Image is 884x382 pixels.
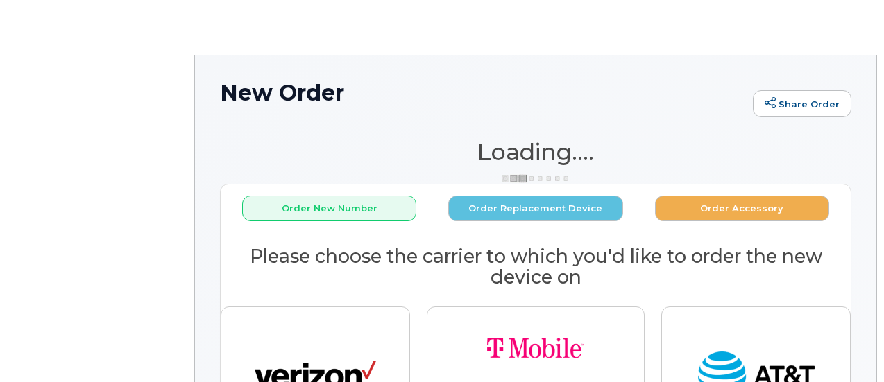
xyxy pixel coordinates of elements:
h1: New Order [220,80,746,105]
h1: Loading.... [220,139,851,164]
a: Share Order [753,90,851,118]
button: Order New Number [242,196,416,221]
button: Order Accessory [655,196,829,221]
img: ajax-loader-3a6953c30dc77f0bf724df975f13086db4f4c1262e45940f03d1251963f1bf2e.gif [501,173,570,184]
button: Order Replacement Device [448,196,622,221]
h2: Please choose the carrier to which you'd like to order the new device on [221,246,851,287]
